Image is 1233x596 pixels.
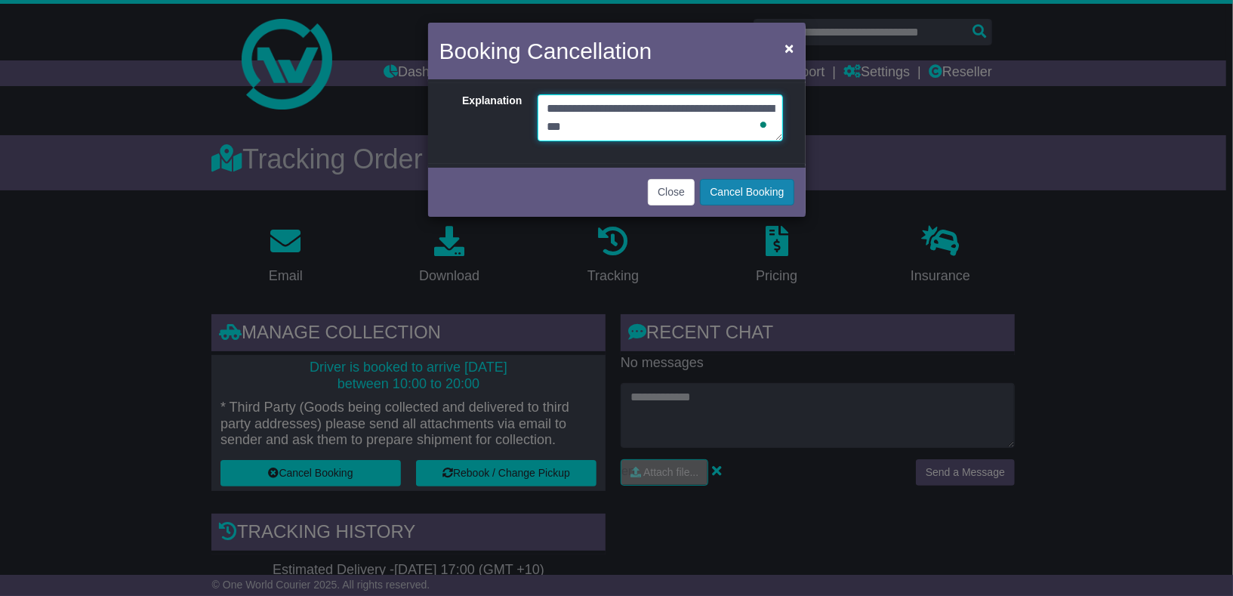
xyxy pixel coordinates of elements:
textarea: To enrich screen reader interactions, please activate Accessibility in Grammarly extension settings [538,94,783,141]
span: × [784,39,794,57]
button: Cancel Booking [700,179,794,205]
button: Close [777,32,801,63]
label: Explanation [443,94,530,137]
button: Close [648,179,695,205]
h4: Booking Cancellation [439,34,652,68]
